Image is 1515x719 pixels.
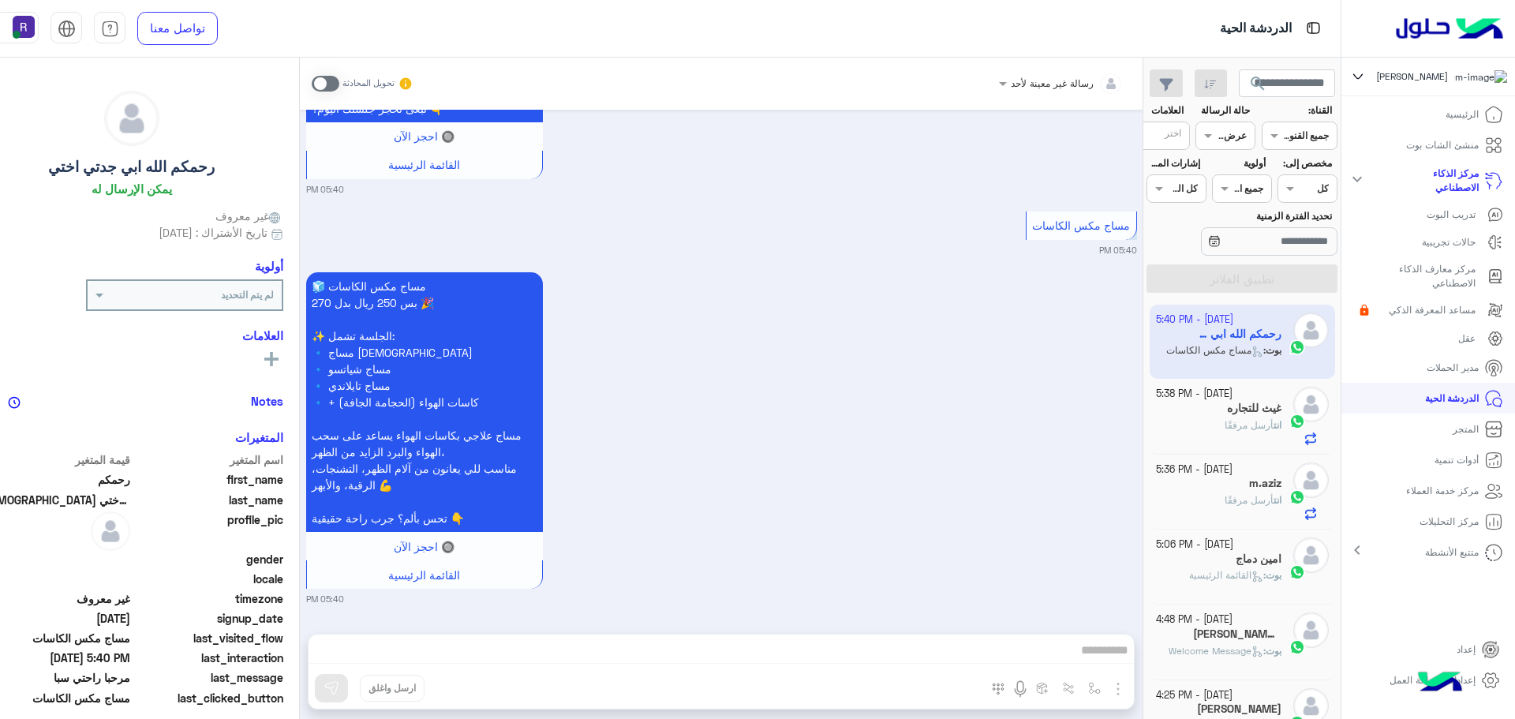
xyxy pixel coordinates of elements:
[1422,235,1476,249] p: حالات تجريبية
[1390,673,1476,687] p: إعدادات مساحة العمل
[1425,391,1479,406] p: الدردشة الحية
[133,571,284,587] span: locale
[101,20,119,38] img: tab
[1406,138,1479,152] p: منشئ الشات بوت
[1425,545,1479,560] p: متتبع الأنشطة
[306,183,344,196] small: 05:40 PM
[133,492,284,508] span: last_name
[1266,569,1281,581] span: بوت
[1266,645,1281,657] span: بوت
[133,669,284,686] span: last_message
[1189,569,1263,581] span: القائمة الرئيسية
[1446,107,1479,122] p: الرئيسية
[1289,414,1305,429] img: WhatsApp
[1289,639,1305,655] img: WhatsApp
[1406,484,1479,498] p: مركز خدمة العملاء
[221,289,274,301] b: لم يتم التحديد
[1341,229,1515,257] a: حالات تجريبية
[1147,264,1338,293] button: تطبيق الفلاتر
[1011,77,1094,89] span: رسالة غير معينة لأحد
[251,394,283,408] h6: Notes
[94,12,125,45] a: tab
[215,208,283,224] span: غير معروف
[1348,170,1367,189] mat-icon: expand_more
[1214,156,1266,170] label: أولوية
[1293,462,1329,498] img: defaultAdmin.png
[1148,103,1184,118] label: العلامات
[1427,361,1479,375] p: مدير الحملات
[1263,103,1332,118] label: القناة:
[306,272,543,532] p: 22/9/2025, 5:40 PM
[91,511,130,551] img: defaultAdmin.png
[1412,656,1468,711] img: hulul-logo.png
[1198,209,1332,223] label: تحديد الفترة الزمنية
[1156,462,1233,477] small: [DATE] - 5:36 PM
[92,182,172,196] h6: يمكن الإرسال له
[159,224,267,241] span: تاريخ الأشتراك : [DATE]
[1289,564,1305,580] img: WhatsApp
[1220,18,1292,39] p: الدردشة الحية
[1435,453,1479,467] p: أدوات تنمية
[1225,494,1274,506] span: أرسل مرفقًا
[394,129,454,143] span: 🔘 احجز الآن
[1280,156,1332,170] label: مخصص إلى:
[1249,477,1281,490] h5: m.aziz
[105,92,159,145] img: defaultAdmin.png
[388,158,460,171] span: القائمة الرئيسية
[1458,331,1476,346] p: عقل
[1457,642,1476,657] p: إعداد
[1293,537,1329,573] img: defaultAdmin.png
[1293,612,1329,648] img: defaultAdmin.png
[342,77,395,90] small: تحويل المحادثة
[1198,103,1250,118] label: حالة الرسالة
[360,675,425,702] button: ارسل واغلق
[133,630,284,646] span: last_visited_flow
[1225,419,1274,431] span: أرسل مرفقًا
[1156,387,1233,402] small: [DATE] - 5:38 PM
[1236,552,1281,566] h5: امين دماج
[394,540,454,553] span: 🔘 احجز الآن
[1263,645,1281,657] b: :
[1248,74,1267,93] span: search
[133,590,284,607] span: timezone
[133,551,284,567] span: gender
[1420,515,1479,529] p: مركز التحليلات
[1365,262,1476,290] p: مركز معارف الذكاء الاصطناعي
[1099,244,1137,257] small: 05:40 PM
[1263,569,1281,581] b: :
[1376,69,1448,84] span: [PERSON_NAME]
[1348,541,1367,560] mat-icon: chevron_right
[1341,297,1515,324] a: مساعد المعرفة الذكي
[1304,18,1323,38] img: tab
[137,12,218,45] a: تواصل معنا
[1378,665,1513,696] a: إعدادات مساحة العمل
[58,20,76,38] img: tab
[1389,303,1476,317] p: مساعد المعرفة الذكي
[1390,12,1509,45] img: Logo
[1274,494,1281,506] span: انت
[133,650,284,666] span: last_interaction
[1427,208,1476,222] p: تدريب البوت
[1156,688,1233,703] small: [DATE] - 4:25 PM
[306,593,344,605] small: 05:40 PM
[1193,627,1281,641] h5: Nisar Qureshi
[13,16,35,38] img: userImage
[1445,635,1513,665] a: إعداد
[1274,419,1281,431] span: انت
[1341,324,1515,352] a: عقل
[1032,219,1130,232] span: مساج مكس الكاسات
[1239,69,1277,103] button: search
[1156,612,1233,627] small: [DATE] - 4:48 PM
[133,451,284,468] span: اسم المتغير
[1341,257,1515,297] a: مركز معارف الذكاء الاصطناعي
[1454,70,1507,84] img: 322853014244696
[1341,201,1515,229] a: تدريب البوت
[1289,489,1305,505] img: WhatsApp
[133,471,284,488] span: first_name
[133,511,284,548] span: profile_pic
[1165,126,1184,144] div: اختر
[48,158,215,176] h5: رحمكم الله ابي جدتي اختي
[1453,422,1479,436] p: المتجر
[388,568,460,582] span: القائمة الرئيسية
[255,259,283,273] h6: أولوية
